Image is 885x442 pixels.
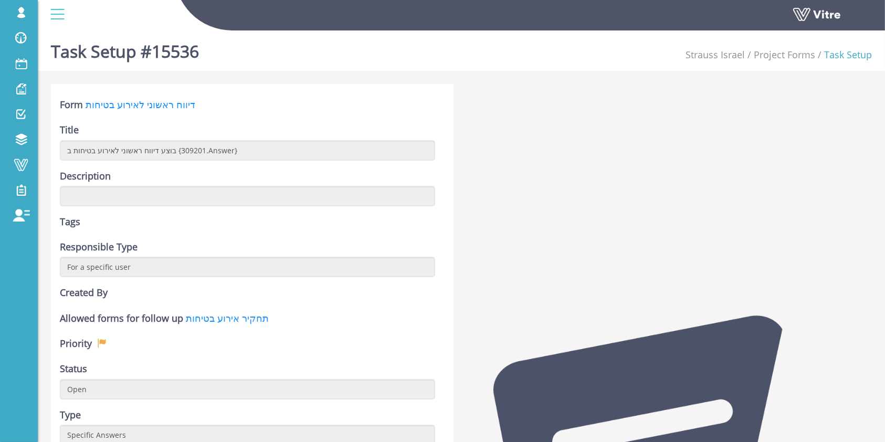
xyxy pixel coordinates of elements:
a: Strauss Israel [686,48,745,61]
label: Created By [60,285,108,300]
li: Task Setup [815,47,872,62]
label: Allowed forms for follow up [60,311,183,325]
label: Priority [60,336,92,351]
label: Status [60,361,87,376]
label: Description [60,169,111,183]
label: Tags [60,214,80,229]
a: דיווח ראשוני לאירוע בטיחות [86,98,195,111]
h1: Task Setup #15536 [51,26,199,71]
label: Title [60,122,79,137]
label: Type [60,407,81,422]
a: Project Forms [754,48,815,61]
label: Form [60,97,83,112]
label: Responsible Type [60,239,138,254]
a: תחקיר אירוע בטיחות [186,312,269,324]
